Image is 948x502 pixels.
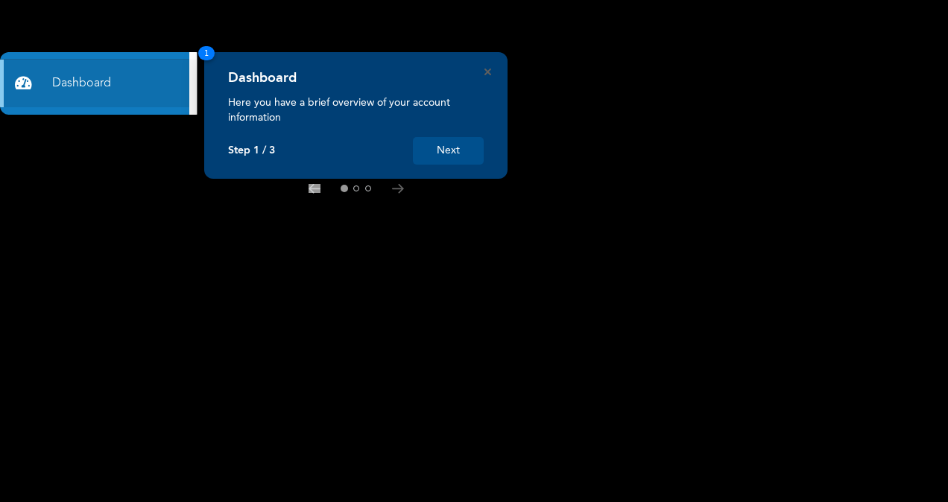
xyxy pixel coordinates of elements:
[198,46,215,60] span: 1
[228,70,297,86] h4: Dashboard
[413,137,484,165] button: Next
[484,69,491,75] button: Close
[228,95,484,125] p: Here you have a brief overview of your account information
[228,144,275,157] p: Step 1 / 3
